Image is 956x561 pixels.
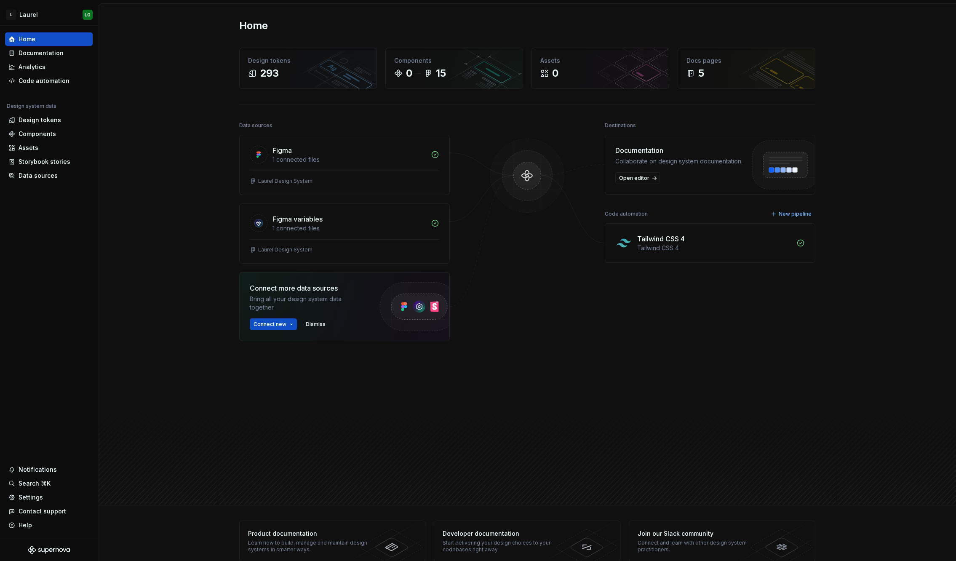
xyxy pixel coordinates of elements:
[5,141,93,155] a: Assets
[7,103,56,110] div: Design system data
[239,48,377,89] a: Design tokens293
[302,318,329,330] button: Dismiss
[768,208,815,220] button: New pipeline
[19,507,66,516] div: Contact support
[19,521,32,529] div: Help
[678,48,815,89] a: Docs pages5
[443,529,565,538] div: Developer documentation
[239,135,450,195] a: Figma1 connected filesLaurel Design System
[239,19,268,32] h2: Home
[443,540,565,553] div: Start delivering your design choices to your codebases right away.
[248,540,371,553] div: Learn how to build, manage and maintain design systems in smarter ways.
[6,10,16,20] div: L
[5,127,93,141] a: Components
[248,56,368,65] div: Design tokens
[5,46,93,60] a: Documentation
[605,208,648,220] div: Code automation
[19,77,69,85] div: Code automation
[306,321,326,328] span: Dismiss
[5,491,93,504] a: Settings
[19,144,38,152] div: Assets
[637,234,685,244] div: Tailwind CSS 4
[2,5,96,24] button: LLaurelLO
[254,321,286,328] span: Connect new
[258,246,312,253] div: Laurel Design System
[552,67,558,80] div: 0
[5,32,93,46] a: Home
[698,67,704,80] div: 5
[19,479,51,488] div: Search ⌘K
[272,155,426,164] div: 1 connected files
[436,67,446,80] div: 15
[394,56,514,65] div: Components
[605,120,636,131] div: Destinations
[272,224,426,232] div: 1 connected files
[19,493,43,502] div: Settings
[615,145,742,155] div: Documentation
[5,505,93,518] button: Contact support
[250,295,363,312] div: Bring all your design system data together.
[19,63,45,71] div: Analytics
[779,211,812,217] span: New pipeline
[406,67,412,80] div: 0
[686,56,806,65] div: Docs pages
[19,158,70,166] div: Storybook stories
[5,463,93,476] button: Notifications
[19,130,56,138] div: Components
[5,155,93,168] a: Storybook stories
[272,214,323,224] div: Figma variables
[28,546,70,554] svg: Supernova Logo
[19,49,64,57] div: Documentation
[239,203,450,264] a: Figma variables1 connected filesLaurel Design System
[19,35,35,43] div: Home
[19,465,57,474] div: Notifications
[540,56,660,65] div: Assets
[19,116,61,124] div: Design tokens
[248,529,371,538] div: Product documentation
[615,157,742,166] div: Collaborate on design system documentation.
[5,74,93,88] a: Code automation
[272,145,292,155] div: Figma
[19,171,58,180] div: Data sources
[239,120,272,131] div: Data sources
[19,11,38,19] div: Laurel
[637,244,791,252] div: Tailwind CSS 4
[638,540,760,553] div: Connect and learn with other design system practitioners.
[5,477,93,490] button: Search ⌘K
[250,283,363,293] div: Connect more data sources
[5,169,93,182] a: Data sources
[250,318,297,330] button: Connect new
[5,60,93,74] a: Analytics
[258,178,312,184] div: Laurel Design System
[5,113,93,127] a: Design tokens
[531,48,669,89] a: Assets0
[5,518,93,532] button: Help
[619,175,649,182] span: Open editor
[638,529,760,538] div: Join our Slack community
[615,172,660,184] a: Open editor
[385,48,523,89] a: Components015
[85,11,91,18] div: LO
[260,67,279,80] div: 293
